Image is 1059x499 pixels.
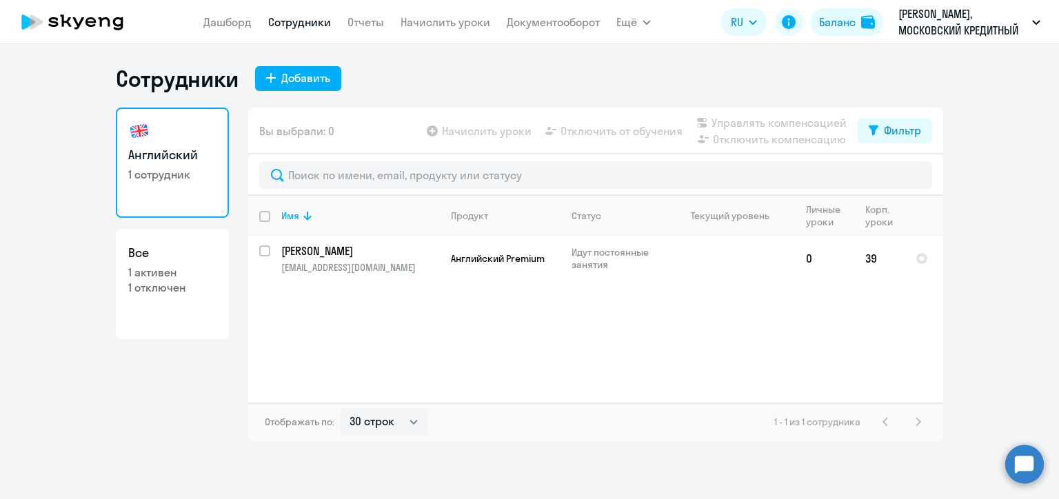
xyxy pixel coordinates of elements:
[255,66,341,91] button: Добавить
[721,8,767,36] button: RU
[691,210,769,222] div: Текущий уровень
[858,119,932,143] button: Фильтр
[678,210,794,222] div: Текущий уровень
[884,122,921,139] div: Фильтр
[265,416,334,428] span: Отображать по:
[861,15,875,29] img: balance
[281,243,437,258] p: [PERSON_NAME]
[774,416,860,428] span: 1 - 1 из 1 сотрудника
[819,14,856,30] div: Баланс
[128,146,216,164] h3: Английский
[128,120,150,142] img: english
[128,265,216,280] p: 1 активен
[507,15,600,29] a: Документооборот
[116,65,239,92] h1: Сотрудники
[347,15,384,29] a: Отчеты
[731,14,743,30] span: RU
[806,203,854,228] div: Личные уроки
[281,70,330,86] div: Добавить
[451,210,488,222] div: Продукт
[128,244,216,262] h3: Все
[854,236,905,281] td: 39
[898,6,1027,39] p: [PERSON_NAME], МОСКОВСКИЙ КРЕДИТНЫЙ БАНК, ПАО
[865,203,904,228] div: Корп. уроки
[128,280,216,295] p: 1 отключен
[281,243,439,258] a: [PERSON_NAME]
[281,210,439,222] div: Имя
[116,108,229,218] a: Английский1 сотрудник
[451,252,545,265] span: Английский Premium
[865,203,895,228] div: Корп. уроки
[128,167,216,182] p: 1 сотрудник
[259,161,932,189] input: Поиск по имени, email, продукту или статусу
[281,261,439,274] p: [EMAIL_ADDRESS][DOMAIN_NAME]
[268,15,331,29] a: Сотрудники
[281,210,299,222] div: Имя
[259,123,334,139] span: Вы выбрали: 0
[616,8,651,36] button: Ещё
[572,210,666,222] div: Статус
[795,236,854,281] td: 0
[572,246,666,271] p: Идут постоянные занятия
[451,210,560,222] div: Продукт
[811,8,883,36] button: Балансbalance
[572,210,601,222] div: Статус
[401,15,490,29] a: Начислить уроки
[116,229,229,339] a: Все1 активен1 отключен
[616,14,637,30] span: Ещё
[203,15,252,29] a: Дашборд
[806,203,845,228] div: Личные уроки
[891,6,1047,39] button: [PERSON_NAME], МОСКОВСКИЙ КРЕДИТНЫЙ БАНК, ПАО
